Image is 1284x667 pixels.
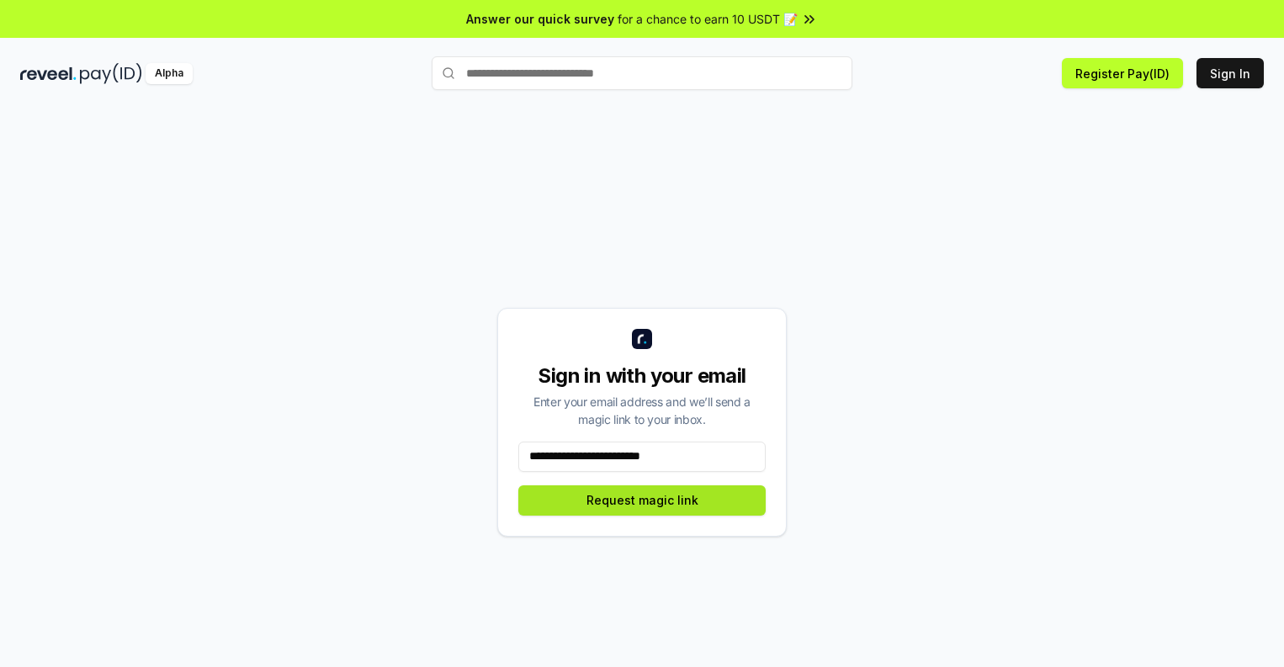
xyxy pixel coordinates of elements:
button: Request magic link [518,485,766,516]
div: Sign in with your email [518,363,766,389]
img: pay_id [80,63,142,84]
button: Sign In [1196,58,1264,88]
img: logo_small [632,329,652,349]
img: reveel_dark [20,63,77,84]
button: Register Pay(ID) [1062,58,1183,88]
div: Alpha [146,63,193,84]
span: Answer our quick survey [466,10,614,28]
span: for a chance to earn 10 USDT 📝 [618,10,798,28]
div: Enter your email address and we’ll send a magic link to your inbox. [518,393,766,428]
